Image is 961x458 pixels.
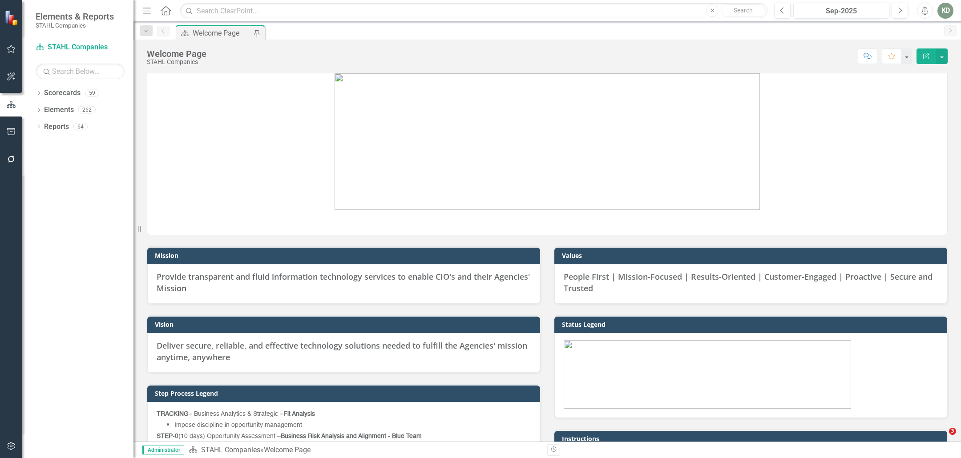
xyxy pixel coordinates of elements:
[157,433,178,439] strong: STEP-0
[73,123,88,130] div: 64
[189,445,541,455] div: »
[157,433,422,439] span: (10 days) Opportunity Assessment –
[793,3,889,19] button: Sep-2025
[78,106,96,114] div: 262
[193,28,251,39] div: Welcome Page
[147,59,206,65] div: STAHL Companies
[36,11,114,22] span: Elements & Reports
[931,428,952,449] iframe: Intercom live chat
[201,446,260,454] a: STAHL Companies
[937,3,953,19] button: KD
[264,446,311,454] div: Welcome Page
[36,22,114,29] small: STAHL Companies
[36,42,125,52] a: STAHL Companies
[796,6,886,16] div: Sep-2025
[44,88,81,98] a: Scorecards
[949,428,956,435] span: 3
[562,321,943,328] h3: Status Legend
[147,49,206,59] div: Welcome Page
[180,3,767,19] input: Search ClearPoint...
[44,105,74,115] a: Elements
[157,340,527,362] span: Deliver secure, reliable, and effective technology solutions needed to fulfill the Agencies' miss...
[283,411,315,417] strong: Fit Analysis
[85,89,99,97] div: 59
[36,64,125,79] input: Search Below...
[734,7,753,14] span: Search
[562,252,943,259] h3: Values
[155,252,536,259] h3: Mission
[281,433,422,439] strong: Business Risk Analysis and Alignment - Blue Team
[335,73,760,210] img: image%20v4.png
[562,435,943,442] h3: Instructions
[142,446,184,454] span: Administrator
[155,390,536,397] h3: Step Process Legend
[157,271,530,293] span: Provide transparent and fluid information technology services to enable CIO's and their Agencies'...
[174,422,302,428] span: Impose discipline in opportunity management
[4,10,20,26] img: ClearPoint Strategy
[721,4,765,17] button: Search
[157,411,189,417] strong: TRACKING
[564,340,851,409] img: image%20v3.png
[44,122,69,132] a: Reports
[564,271,933,293] span: People First | Mission-Focused | Results-Oriented | Customer-Engaged | Proactive | Secure and Tru...
[155,321,536,328] h3: Vision
[157,411,315,417] span: – Business Analytics & Strategic –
